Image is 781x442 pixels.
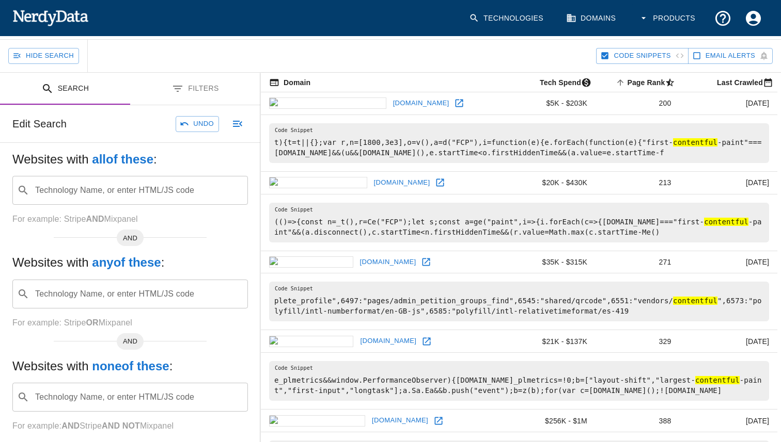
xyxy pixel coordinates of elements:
[92,359,169,373] b: none of these
[92,255,161,269] b: any of these
[269,203,769,242] pre: (()=>{const n=_t(),r=Ce("FCP");let s;const a=ge("paint",i=>{i.forEach(c=>{[DOMAIN_NAME]==="first-...
[679,92,777,115] td: [DATE]
[269,97,386,109] img: bigcommerce.com icon
[695,376,740,384] hl: contentful
[269,177,367,188] img: squareup.com icon
[12,254,248,271] h5: Websites with :
[369,413,431,429] a: [DOMAIN_NAME]
[729,369,769,408] iframe: Drift Widget Chat Controller
[8,48,79,64] button: Hide Search
[560,3,624,34] a: Domains
[463,3,552,34] a: Technologies
[596,171,679,194] td: 213
[451,95,467,111] a: Open bigcommerce.com in new window
[12,420,248,432] p: For example: Stripe Mixpanel
[269,76,310,89] span: The registered domain name (i.e. "nerdydata.com").
[526,76,596,89] span: The estimated minimum and maximum annual tech spend each webpage has, based on the free, freemium...
[673,138,717,146] hl: contentful
[614,50,670,62] span: Hide Code Snippets
[596,92,679,115] td: 200
[117,233,144,243] span: AND
[596,410,679,432] td: 388
[86,215,104,223] b: AND
[419,334,434,349] a: Open history.com in new window
[679,171,777,194] td: [DATE]
[269,415,365,427] img: shutterfly.com icon
[506,330,596,353] td: $21K - $137K
[12,358,248,374] h5: Websites with :
[704,76,777,89] span: Most recent date this website was successfully crawled
[269,336,353,347] img: history.com icon
[357,254,419,270] a: [DOMAIN_NAME]
[596,330,679,353] td: 329
[506,92,596,115] td: $5K - $203K
[12,151,248,168] h5: Websites with :
[679,330,777,353] td: [DATE]
[92,152,153,166] b: all of these
[269,361,769,401] pre: e_plmetrics&&window.PerformanceObserver){[DOMAIN_NAME]_plmetrics=!0;b=["layout-shift","largest- -...
[269,123,769,163] pre: t){t=t||{};var r,n=[1800,3e3],o=v(),a=d("FCP"),i=function(e){e.forEach(function(e){"first- -paint...
[596,251,679,273] td: 271
[12,116,67,132] h6: Edit Search
[12,317,248,329] p: For example: Stripe Mixpanel
[673,297,717,305] hl: contentful
[117,336,144,347] span: AND
[679,251,777,273] td: [DATE]
[390,95,452,111] a: [DOMAIN_NAME]
[506,251,596,273] td: $35K - $315K
[371,175,433,191] a: [DOMAIN_NAME]
[269,256,353,268] img: change.org icon
[12,213,248,225] p: For example: Stripe Mixpanel
[679,410,777,432] td: [DATE]
[418,254,434,270] a: Open change.org in new window
[431,413,446,429] a: Open shutterfly.com in new window
[506,410,596,432] td: $256K - $1M
[269,282,769,321] pre: plete_profile",6497:"pages/admin_petition_groups_find",6545:"shared/qrcode",6551:"vendors/ ",6573...
[738,3,769,34] button: Account Settings
[102,421,140,430] b: AND NOT
[61,421,80,430] b: AND
[506,171,596,194] td: $20K - $430K
[12,7,88,28] img: NerdyData.com
[596,48,688,64] button: Hide Code Snippets
[357,333,419,349] a: [DOMAIN_NAME]
[706,50,755,62] span: Get email alerts with newly found website results. Click to enable.
[704,218,748,226] hl: contentful
[432,175,448,190] a: Open squareup.com in new window
[614,76,679,89] span: A page popularity ranking based on a domain's backlinks. Smaller numbers signal more popular doma...
[708,3,738,34] button: Support and Documentation
[130,73,260,105] button: Filters
[86,318,98,327] b: OR
[176,116,219,132] button: Undo
[688,48,773,64] button: Get email alerts with newly found website results. Click to enable.
[632,3,704,34] button: Products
